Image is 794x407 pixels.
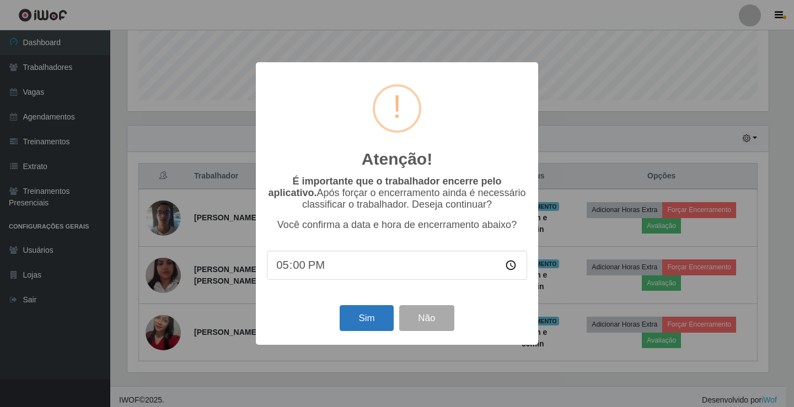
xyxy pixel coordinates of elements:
[399,305,454,331] button: Não
[267,219,527,231] p: Você confirma a data e hora de encerramento abaixo?
[267,176,527,210] p: Após forçar o encerramento ainda é necessário classificar o trabalhador. Deseja continuar?
[340,305,393,331] button: Sim
[268,176,501,198] b: É importante que o trabalhador encerre pelo aplicativo.
[362,149,432,169] h2: Atenção!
